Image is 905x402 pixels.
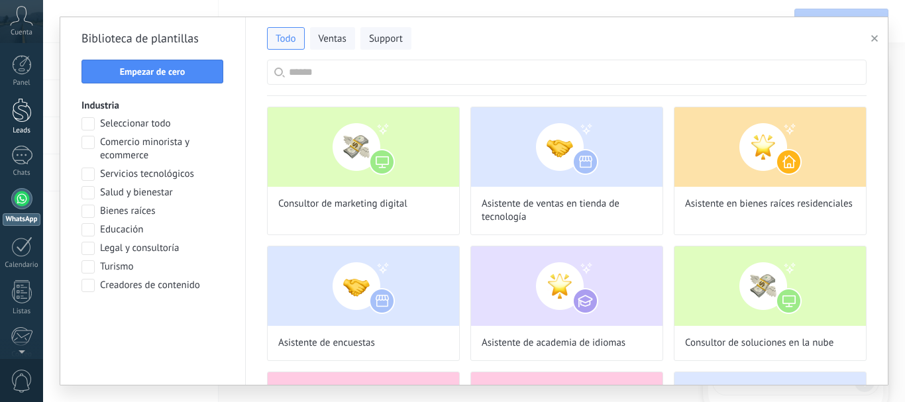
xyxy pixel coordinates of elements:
span: Empezar de cero [120,67,186,76]
span: Cuenta [11,28,32,37]
img: Asistente de encuestas [268,246,459,326]
span: Creadores de contenido [100,279,200,292]
div: Leads [3,126,41,135]
span: Bienes raíces [100,205,155,218]
img: Asistente de academia de idiomas [471,246,663,326]
span: Turismo [100,260,134,274]
div: Calendario [3,261,41,270]
img: Consultor de soluciones en la nube [674,246,866,326]
span: Comercio minorista y ecommerce [100,136,224,162]
button: Todo [267,27,305,50]
span: Asistente en bienes raíces residenciales [685,197,853,211]
span: Servicios tecnológicos [100,168,194,181]
div: Listas [3,307,41,316]
img: Asistente de ventas en tienda de tecnología [471,107,663,187]
span: Educación [100,223,143,236]
span: Support [369,32,403,46]
button: Empezar de cero [81,60,223,83]
span: Salud y bienestar [100,186,173,199]
span: Asistente de academia de idiomas [482,336,625,350]
img: Consultor de marketing digital [268,107,459,187]
span: Todo [276,32,296,46]
span: Ventas [319,32,346,46]
span: Consultor de marketing digital [278,197,407,211]
span: Asistente de ventas en tienda de tecnología [482,197,652,224]
img: Asistente en bienes raíces residenciales [674,107,866,187]
button: Support [360,27,411,50]
button: Ventas [310,27,355,50]
div: Panel [3,79,41,87]
div: Chats [3,169,41,177]
span: Asistente de encuestas [278,336,375,350]
span: Consultor de soluciones en la nube [685,336,833,350]
span: Legal y consultoría [100,242,179,255]
span: Seleccionar todo [100,117,171,130]
div: WhatsApp [3,213,40,226]
h2: Biblioteca de plantillas [81,28,224,49]
h3: Industria [81,99,224,112]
